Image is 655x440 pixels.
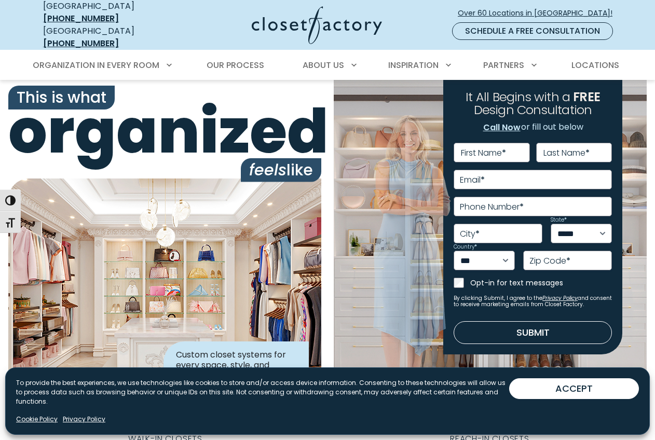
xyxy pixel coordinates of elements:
div: [GEOGRAPHIC_DATA] [43,25,170,50]
span: organized [8,101,321,162]
a: [PHONE_NUMBER] [43,12,119,24]
a: [PHONE_NUMBER] [43,37,119,49]
span: Inspiration [388,59,439,71]
span: Our Process [207,59,264,71]
a: Over 60 Locations in [GEOGRAPHIC_DATA]! [457,4,621,22]
a: Schedule a Free Consultation [452,22,613,40]
span: Locations [571,59,619,71]
i: feels [249,159,286,181]
span: Partners [483,59,524,71]
span: This is what [8,86,115,109]
span: like [241,158,321,182]
a: Cookie Policy [16,415,58,424]
img: Closet Factory Logo [252,6,382,44]
span: Organization in Every Room [33,59,159,71]
div: Custom closet systems for every space, style, and budget [163,341,309,389]
img: Closet Factory designed closet [8,178,321,402]
span: Over 60 Locations in [GEOGRAPHIC_DATA]! [458,8,621,19]
p: To provide the best experiences, we use technologies like cookies to store and/or access device i... [16,378,509,406]
a: Privacy Policy [63,415,105,424]
button: ACCEPT [509,378,639,399]
span: About Us [303,59,344,71]
nav: Primary Menu [25,51,630,80]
